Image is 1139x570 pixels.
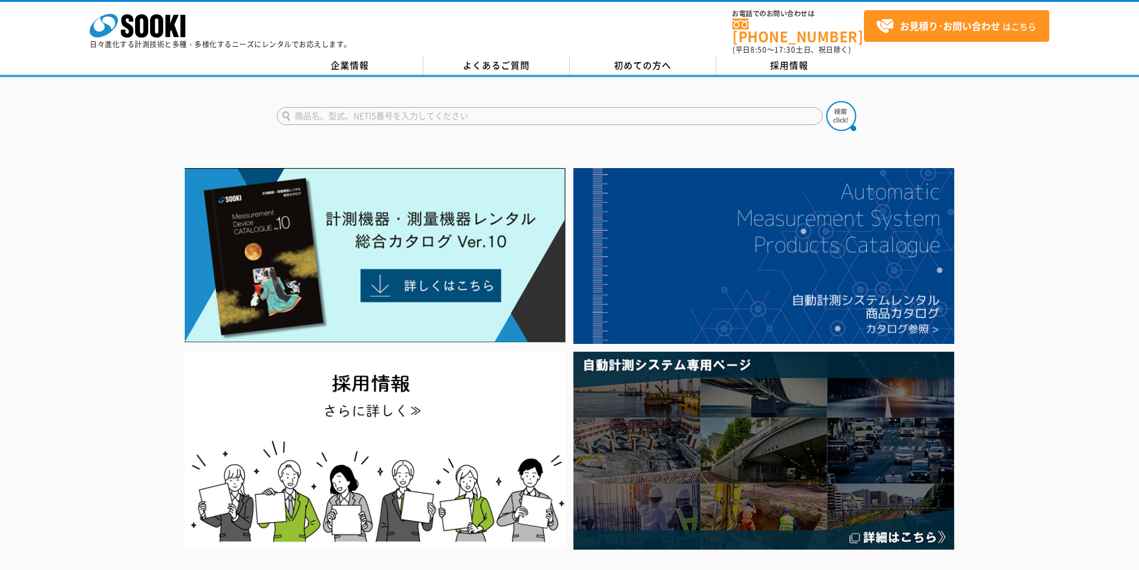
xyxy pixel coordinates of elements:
[826,101,856,131] img: btn_search.png
[732,19,864,43] a: [PHONE_NUMBER]
[750,44,767,55] span: 8:50
[573,168,954,344] img: 自動計測システムカタログ
[570,57,716,75] a: 初めての方へ
[716,57,863,75] a: 採用情報
[876,17,1036,35] span: はこちら
[277,57,423,75] a: 企業情報
[732,10,864,17] span: お電話でのお問い合わせは
[277,107,823,125] input: 商品名、型式、NETIS番号を入力してください
[864,10,1049,42] a: お見積り･お問い合わせはこちら
[774,44,796,55] span: 17:30
[90,41,352,48] p: 日々進化する計測技術と多種・多様化するニーズにレンタルでお応えします。
[732,44,851,55] span: (平日 ～ 土日、祝日除く)
[185,352,566,550] img: SOOKI recruit
[185,168,566,343] img: Catalog Ver10
[573,352,954,550] img: 自動計測システム専用ページ
[423,57,570,75] a: よくあるご質問
[900,19,1000,33] strong: お見積り･お問い合わせ
[614,59,671,72] span: 初めての方へ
